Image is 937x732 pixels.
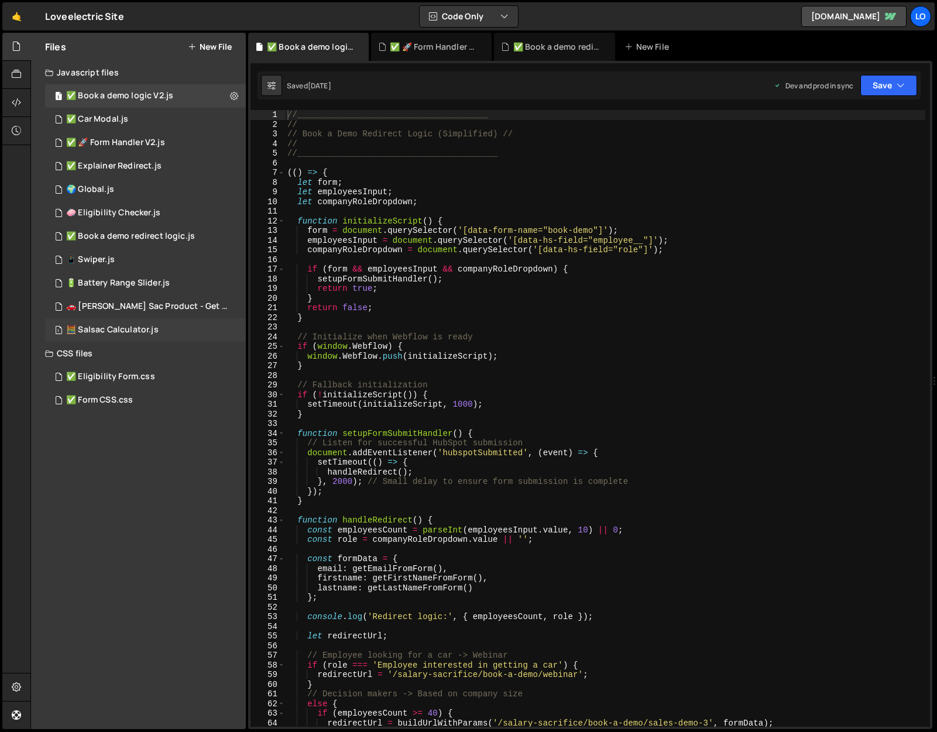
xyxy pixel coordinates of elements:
div: 8 [250,178,285,188]
div: 53 [250,612,285,622]
div: 24 [250,332,285,342]
div: 39 [250,477,285,487]
div: 🧮 Salsac Calculator.js [66,325,159,335]
div: 22 [250,313,285,323]
div: 16 [250,255,285,265]
div: 62 [250,699,285,709]
div: ✅ Book a demo redirect logic.js [66,231,195,242]
div: ✅ Form CSS.css [66,395,133,405]
div: 📱 Swiper.js [66,255,115,265]
div: 19 [250,284,285,294]
div: 1 [250,110,285,120]
div: 8014/41355.js [45,225,246,248]
div: Javascript files [31,61,246,84]
div: 8014/42987.js [45,131,246,154]
div: 27 [250,361,285,371]
div: 43 [250,516,285,525]
div: 60 [250,680,285,690]
button: Save [860,75,917,96]
div: 50 [250,583,285,593]
div: 8014/28850.js [45,318,246,342]
div: 54 [250,622,285,632]
div: 32 [250,410,285,420]
div: 12 [250,216,285,226]
div: 🚗 [PERSON_NAME] Sac Product - Get started.js [66,301,228,312]
div: 8014/34949.js [45,248,246,272]
div: 8014/46694.js [45,84,246,108]
div: 4 [250,139,285,149]
div: 55 [250,631,285,641]
div: ✅ Car Modal.js [66,114,128,125]
div: 49 [250,573,285,583]
div: 30 [250,390,285,400]
div: 14 [250,236,285,246]
div: 11 [250,207,285,216]
span: 1 [55,92,62,102]
div: CSS files [31,342,246,365]
div: ✅ Eligibility Form.css [66,372,155,382]
div: 8014/41995.js [45,108,246,131]
div: 48 [250,564,285,574]
span: 1 [55,327,62,336]
div: 6 [250,159,285,169]
div: Saved [287,81,331,91]
a: 🤙 [2,2,31,30]
div: ✅ Book a demo logic V2.js [267,41,355,53]
div: 46 [250,545,285,555]
div: 13 [250,226,285,236]
div: 29 [250,380,285,390]
button: Code Only [420,6,518,27]
div: 28 [250,371,285,381]
div: 59 [250,670,285,680]
div: 8014/41778.js [45,154,246,178]
div: ✅ Book a demo redirect logic.js [513,41,601,53]
div: ✅ Explainer Redirect.js [66,161,162,171]
div: 8014/34824.js [45,272,246,295]
a: Lo [910,6,931,27]
div: 20 [250,294,285,304]
div: ✅ Book a demo logic V2.js [66,91,173,101]
div: 3 [250,129,285,139]
div: 63 [250,709,285,719]
div: 61 [250,689,285,699]
div: New File [624,41,674,53]
div: 44 [250,525,285,535]
div: 🌍 Global.js [66,184,114,195]
h2: Files [45,40,66,53]
div: 8014/33036.js [45,295,250,318]
div: 23 [250,322,285,332]
div: 🔋 Battery Range Slider.js [66,278,170,288]
div: 18 [250,274,285,284]
div: [DATE] [308,81,331,91]
div: 21 [250,303,285,313]
div: 2 [250,120,285,130]
div: 8014/41354.css [45,365,246,389]
div: 35 [250,438,285,448]
div: ✅ 🚀 Form Handler V2.js [66,138,165,148]
div: ✅ 🚀 Form Handler V2.js [390,41,478,53]
div: 47 [250,554,285,564]
div: 38 [250,468,285,477]
div: 9 [250,187,285,197]
div: 64 [250,719,285,728]
div: 37 [250,458,285,468]
a: [DOMAIN_NAME] [801,6,907,27]
div: 8014/41351.css [45,389,246,412]
div: 5 [250,149,285,159]
div: 45 [250,535,285,545]
div: 15 [250,245,285,255]
div: 34 [250,429,285,439]
div: 36 [250,448,285,458]
div: 8014/42657.js [45,201,246,225]
div: 8014/42769.js [45,178,246,201]
div: 31 [250,400,285,410]
div: 10 [250,197,285,207]
div: 51 [250,593,285,603]
div: Loveelectric Site [45,9,124,23]
div: 56 [250,641,285,651]
div: Dev and prod in sync [774,81,853,91]
div: 41 [250,496,285,506]
div: 57 [250,651,285,661]
div: 26 [250,352,285,362]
